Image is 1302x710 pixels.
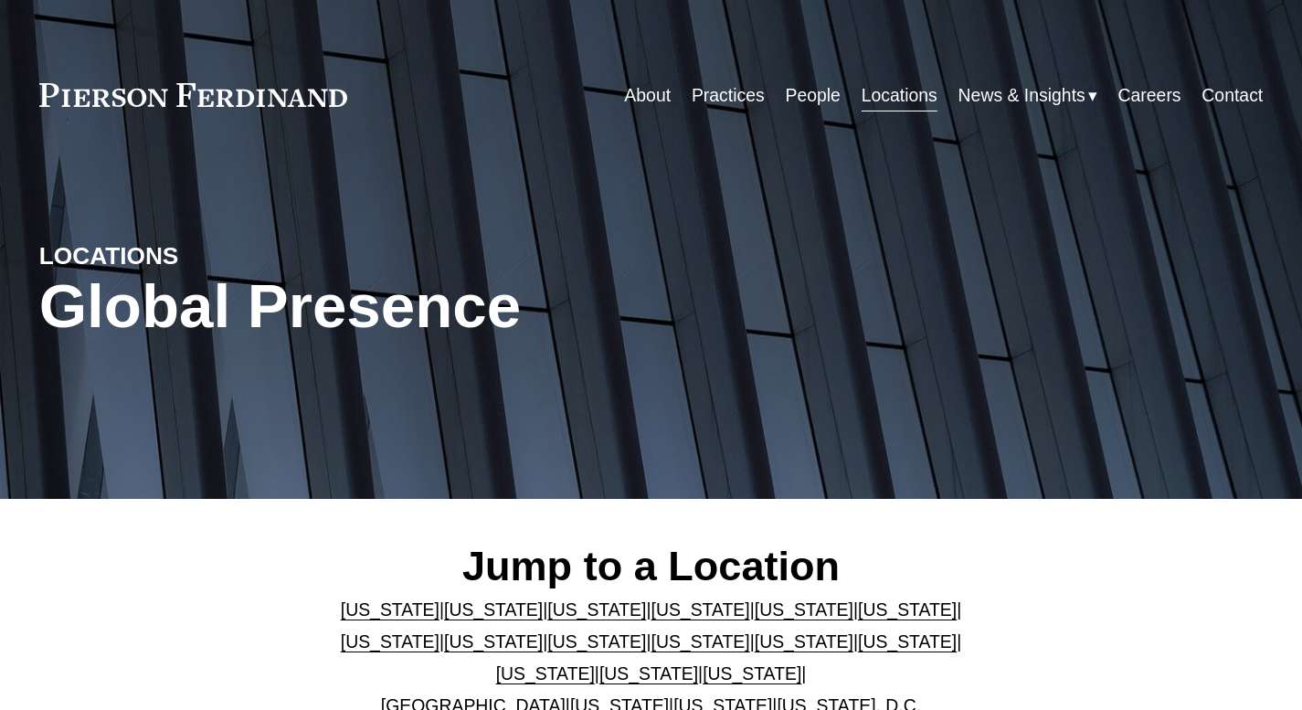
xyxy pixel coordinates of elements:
a: [US_STATE] [858,599,957,620]
a: [US_STATE] [755,599,853,620]
a: [US_STATE] [703,663,801,684]
a: [US_STATE] [496,663,595,684]
span: News & Insights [958,79,1085,111]
a: Locations [862,78,937,113]
a: [US_STATE] [651,599,750,620]
a: [US_STATE] [599,663,698,684]
a: People [785,78,840,113]
a: [US_STATE] [547,631,646,652]
a: [US_STATE] [341,631,439,652]
a: Practices [692,78,765,113]
h2: Jump to a Location [294,542,1008,592]
a: [US_STATE] [547,599,646,620]
a: [US_STATE] [651,631,750,652]
h4: LOCATIONS [39,241,345,271]
a: [US_STATE] [755,631,853,652]
a: [US_STATE] [444,631,543,652]
a: [US_STATE] [444,599,543,620]
a: Careers [1118,78,1181,113]
a: About [624,78,671,113]
a: Contact [1201,78,1263,113]
a: folder dropdown [958,78,1097,113]
a: [US_STATE] [341,599,439,620]
a: [US_STATE] [858,631,957,652]
h1: Global Presence [39,271,855,342]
